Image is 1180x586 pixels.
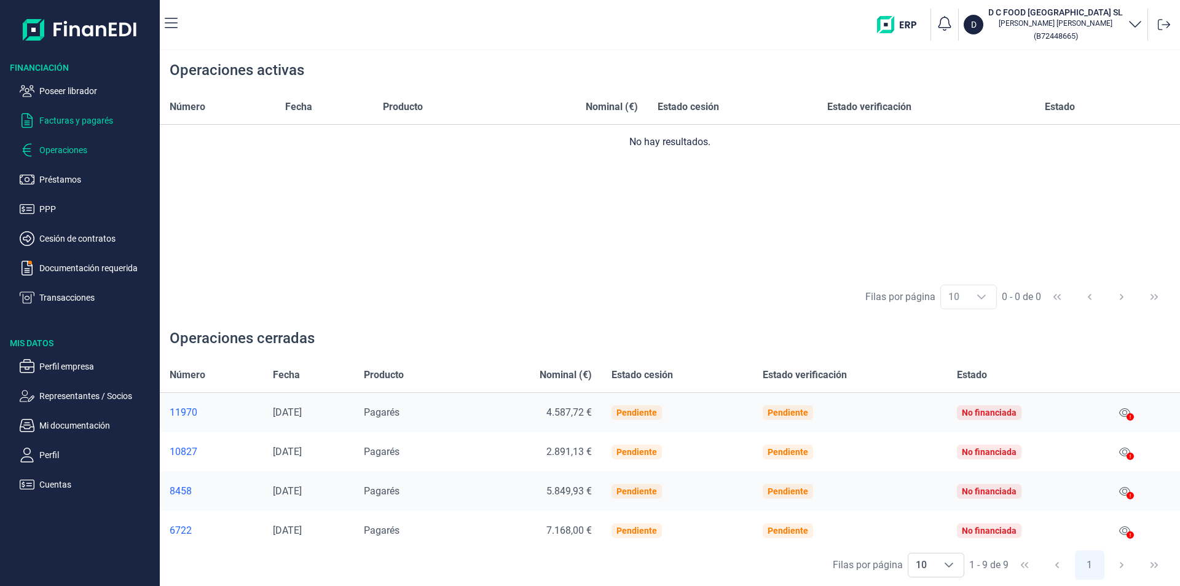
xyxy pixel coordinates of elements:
p: Poseer librador [39,84,155,98]
button: Last Page [1139,282,1169,312]
p: Perfil empresa [39,359,155,374]
span: 7.168,00 € [546,525,592,536]
div: Filas por página [865,290,935,304]
div: Pendiente [616,447,657,457]
div: Filas por página [833,558,903,572]
button: Facturas y pagarés [20,113,155,128]
div: Pendiente [768,486,808,496]
p: Préstamos [39,172,155,187]
button: Cesión de contratos [20,231,155,246]
button: Representantes / Socios [20,389,155,403]
div: Operaciones cerradas [170,328,315,348]
div: Pendiente [616,408,657,418]
span: Nominal (€) [586,100,638,114]
div: Pendiente [768,526,808,536]
div: No hay resultados. [170,135,1170,149]
p: Facturas y pagarés [39,113,155,128]
button: DD C FOOD [GEOGRAPHIC_DATA] SL[PERSON_NAME] [PERSON_NAME](B72448665) [964,6,1143,43]
div: Pendiente [768,447,808,457]
span: Estado verificación [827,100,911,114]
button: Perfil empresa [20,359,155,374]
p: Mi documentación [39,418,155,433]
p: D [971,18,977,31]
span: Producto [364,368,404,382]
button: Documentación requerida [20,261,155,275]
p: Perfil [39,448,155,462]
button: Transacciones [20,290,155,305]
img: erp [877,16,926,33]
button: PPP [20,202,155,216]
p: Documentación requerida [39,261,155,275]
div: Choose [967,285,996,309]
div: No financiada [962,447,1017,457]
button: Next Page [1107,550,1136,580]
button: Page 1 [1075,550,1104,580]
p: [PERSON_NAME] [PERSON_NAME] [988,18,1123,28]
span: Pagarés [364,446,399,457]
div: [DATE] [273,406,344,419]
button: Perfil [20,448,155,462]
span: Fecha [285,100,312,114]
p: Transacciones [39,290,155,305]
a: 8458 [170,485,253,497]
a: 6722 [170,525,253,537]
h3: D C FOOD [GEOGRAPHIC_DATA] SL [988,6,1123,18]
span: Número [170,368,205,382]
a: 11970 [170,406,253,419]
p: Operaciones [39,143,155,157]
span: Estado [1045,100,1075,114]
span: Nominal (€) [540,368,592,382]
div: Pendiente [768,408,808,418]
span: 4.587,72 € [546,406,592,418]
button: Cuentas [20,477,155,492]
span: 2.891,13 € [546,446,592,457]
div: [DATE] [273,525,344,537]
button: Next Page [1107,282,1136,312]
span: Estado [957,368,987,382]
div: No financiada [962,526,1017,536]
button: Previous Page [1042,550,1072,580]
p: Cesión de contratos [39,231,155,246]
div: [DATE] [273,485,344,497]
button: Poseer librador [20,84,155,98]
p: Representantes / Socios [39,389,155,403]
span: Pagarés [364,406,399,418]
div: No financiada [962,408,1017,418]
div: Operaciones activas [170,60,304,80]
div: Pendiente [616,486,657,496]
span: Estado verificación [763,368,847,382]
div: Choose [934,553,964,577]
span: Fecha [273,368,300,382]
small: Copiar cif [1034,31,1078,41]
span: Estado cesión [612,368,673,382]
span: 1 - 9 de 9 [969,560,1009,570]
button: Previous Page [1075,282,1104,312]
a: 10827 [170,446,253,458]
div: No financiada [962,486,1017,496]
button: Préstamos [20,172,155,187]
button: First Page [1010,550,1039,580]
span: Pagarés [364,525,399,536]
span: Producto [383,100,423,114]
span: Estado cesión [658,100,719,114]
div: [DATE] [273,446,344,458]
span: 10 [908,553,934,577]
button: Last Page [1139,550,1169,580]
p: PPP [39,202,155,216]
button: Operaciones [20,143,155,157]
span: 5.849,93 € [546,485,592,497]
img: Logo de aplicación [23,10,138,49]
span: 0 - 0 de 0 [1002,292,1041,302]
div: Pendiente [616,526,657,536]
button: Mi documentación [20,418,155,433]
p: Cuentas [39,477,155,492]
span: Número [170,100,205,114]
button: First Page [1042,282,1072,312]
span: Pagarés [364,485,399,497]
